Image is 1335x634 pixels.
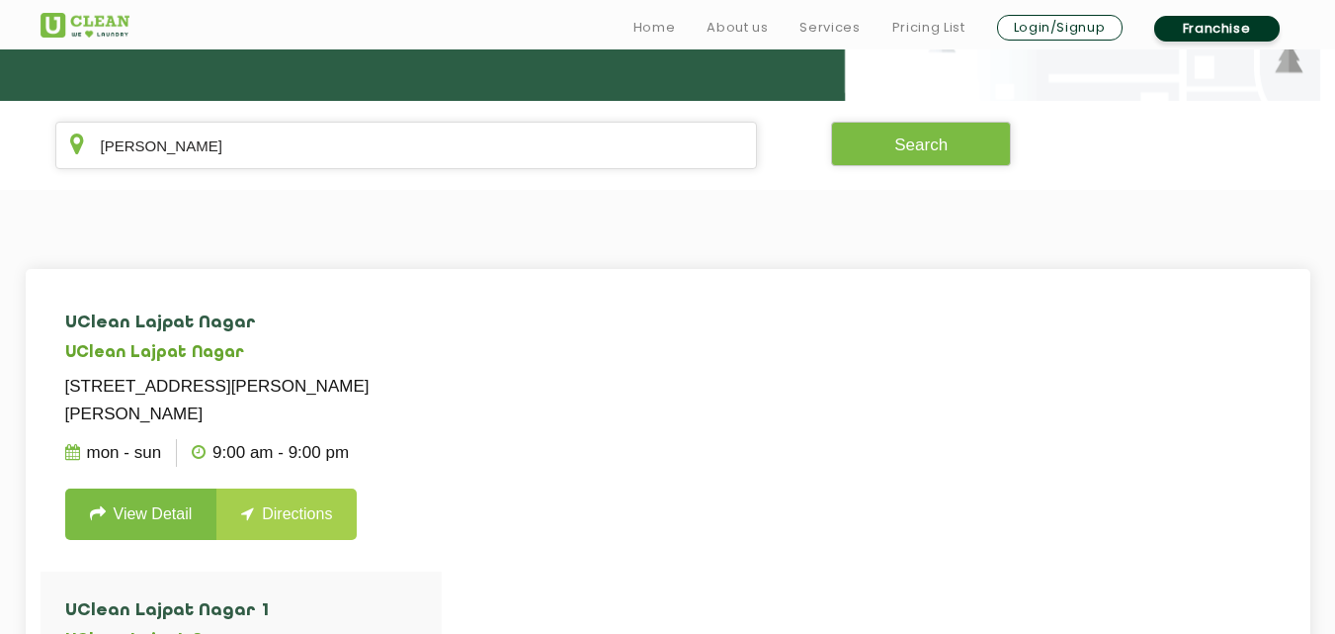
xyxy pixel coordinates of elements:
[65,601,370,621] h4: UClean Lajpat Nagar 1
[55,122,758,169] input: Enter city/area/pin Code
[799,16,860,40] a: Services
[707,16,768,40] a: About us
[65,314,417,333] h4: UClean Lajpat Nagar
[41,13,129,38] img: UClean Laundry and Dry Cleaning
[65,439,162,467] p: Mon - Sun
[192,439,349,467] p: 9:00 AM - 9:00 PM
[997,15,1123,41] a: Login/Signup
[216,489,357,540] a: Directions
[65,489,217,540] a: View Detail
[831,122,1011,166] button: Search
[633,16,676,40] a: Home
[1154,16,1280,42] a: Franchise
[892,16,965,40] a: Pricing List
[65,373,417,428] p: [STREET_ADDRESS][PERSON_NAME][PERSON_NAME]
[65,344,417,363] h5: UClean Lajpat Nagar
